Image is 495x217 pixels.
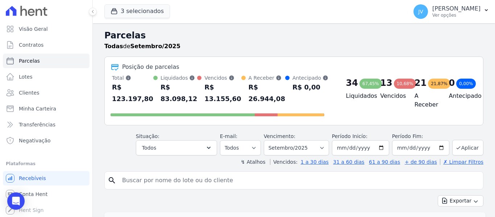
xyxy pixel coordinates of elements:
span: Transferências [19,121,55,128]
span: Negativação [19,137,51,144]
span: Parcelas [19,57,40,64]
span: Lotes [19,73,33,80]
span: Minha Carteira [19,105,56,112]
span: Visão Geral [19,25,48,33]
a: 1 a 30 dias [301,159,329,165]
a: Clientes [3,85,90,100]
span: Todos [142,143,156,152]
p: de [104,42,180,51]
div: A Receber [249,74,285,82]
strong: Setembro/2025 [130,43,180,50]
button: Exportar [438,195,483,206]
strong: Todas [104,43,123,50]
div: 21 [415,77,427,89]
a: Conta Hent [3,187,90,201]
h4: A Receber [415,92,437,109]
a: Transferências [3,117,90,132]
div: R$ 123.197,80 [112,82,153,105]
h2: Parcelas [104,29,483,42]
a: ✗ Limpar Filtros [440,159,483,165]
div: 21,87% [428,79,450,89]
a: Recebíveis [3,171,90,185]
div: Open Intercom Messenger [7,192,25,210]
label: Situação: [136,133,159,139]
div: 34 [346,77,358,89]
div: R$ 26.944,08 [249,82,285,105]
div: Plataformas [6,159,87,168]
div: 0,00% [456,79,476,89]
i: search [108,176,116,185]
div: R$ 83.098,12 [161,82,197,105]
h4: Vencidos [380,92,403,100]
div: 0 [449,77,455,89]
div: Posição de parcelas [122,63,179,71]
p: [PERSON_NAME] [432,5,481,12]
a: + de 90 dias [405,159,437,165]
span: Conta Hent [19,191,47,198]
div: Liquidados [161,74,197,82]
label: E-mail: [220,133,238,139]
button: JV [PERSON_NAME] Ver opções [408,1,495,22]
div: Total [112,74,153,82]
a: Contratos [3,38,90,52]
label: ↯ Atalhos [241,159,265,165]
span: Recebíveis [19,175,46,182]
button: Todos [136,140,217,155]
a: Lotes [3,70,90,84]
div: 13 [380,77,392,89]
div: R$ 0,00 [292,82,328,93]
label: Vencimento: [264,133,295,139]
div: Antecipado [292,74,328,82]
button: 3 selecionados [104,4,170,18]
label: Vencidos: [270,159,298,165]
button: Aplicar [452,140,483,155]
div: 10,68% [394,79,416,89]
a: Visão Geral [3,22,90,36]
div: Vencidos [204,74,241,82]
label: Período Inicío: [332,133,367,139]
input: Buscar por nome do lote ou do cliente [118,173,480,188]
a: Minha Carteira [3,101,90,116]
div: 67,45% [359,79,382,89]
h4: Liquidados [346,92,369,100]
a: Parcelas [3,54,90,68]
a: 31 a 60 dias [333,159,364,165]
label: Período Fim: [392,133,449,140]
a: Negativação [3,133,90,148]
p: Ver opções [432,12,481,18]
span: Clientes [19,89,39,96]
a: 61 a 90 dias [369,159,400,165]
h4: Antecipado [449,92,471,100]
div: R$ 13.155,60 [204,82,241,105]
span: Contratos [19,41,43,49]
span: JV [418,9,423,14]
